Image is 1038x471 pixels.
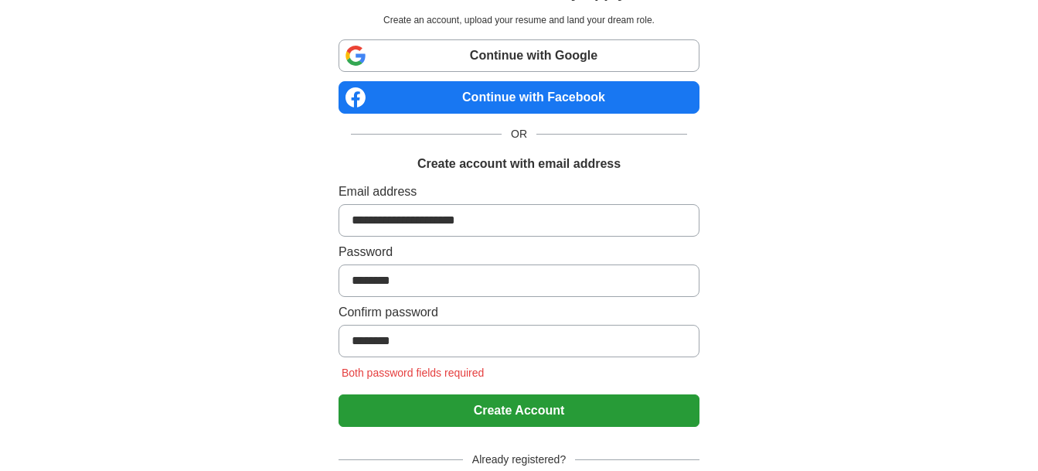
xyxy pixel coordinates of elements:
[339,303,699,322] label: Confirm password
[502,126,536,142] span: OR
[342,13,696,27] p: Create an account, upload your resume and land your dream role.
[339,183,699,201] label: Email address
[339,367,487,379] span: Both password fields required
[417,155,621,173] h1: Create account with email address
[339,81,699,114] a: Continue with Facebook
[339,394,699,427] button: Create Account
[339,243,699,261] label: Password
[463,452,575,468] span: Already registered?
[339,39,699,72] a: Continue with Google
